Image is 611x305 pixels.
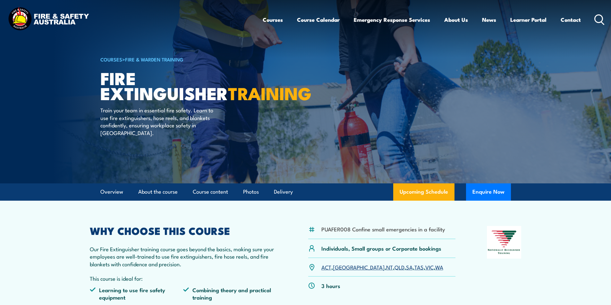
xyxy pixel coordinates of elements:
a: Upcoming Schedule [393,183,454,201]
p: 3 hours [321,282,340,289]
a: Delivery [274,183,293,200]
a: COURSES [100,56,122,63]
img: Nationally Recognised Training logo. [487,226,522,259]
a: Course Calendar [297,11,340,28]
button: Enquire Now [466,183,511,201]
a: ACT [321,263,331,271]
h2: WHY CHOOSE THIS COURSE [90,226,277,235]
a: Course content [193,183,228,200]
a: About Us [444,11,468,28]
a: TAS [414,263,424,271]
p: Train your team in essential fire safety. Learn to use fire extinguishers, hose reels, and blanke... [100,106,217,136]
p: Individuals, Small groups or Corporate bookings [321,245,441,252]
a: News [482,11,496,28]
strong: TRAINING [228,79,311,106]
a: Learner Portal [510,11,547,28]
h6: > [100,55,259,63]
li: Learning to use fire safety equipment [90,286,183,301]
a: Courses [263,11,283,28]
a: SA [406,263,413,271]
a: Fire & Warden Training [125,56,183,63]
li: PUAFER008 Confine small emergencies in a facility [321,225,445,233]
a: About the course [138,183,178,200]
a: NT [386,263,393,271]
a: Emergency Response Services [354,11,430,28]
p: Our Fire Extinguisher training course goes beyond the basics, making sure your employees are well... [90,245,277,268]
a: WA [435,263,443,271]
a: Overview [100,183,123,200]
h1: Fire Extinguisher [100,70,259,100]
a: Photos [243,183,259,200]
a: Contact [561,11,581,28]
a: VIC [425,263,434,271]
a: [GEOGRAPHIC_DATA] [333,263,385,271]
a: QLD [395,263,404,271]
p: This course is ideal for: [90,275,277,282]
p: , , , , , , , [321,263,443,271]
li: Combining theory and practical training [183,286,277,301]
